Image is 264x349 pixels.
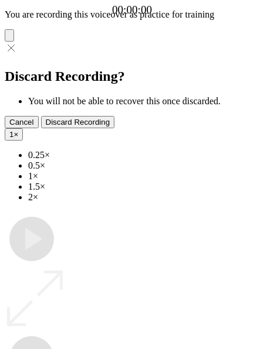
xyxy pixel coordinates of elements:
li: 0.25× [28,150,259,160]
li: 2× [28,192,259,203]
span: 1 [9,130,13,139]
li: You will not be able to recover this once discarded. [28,96,259,107]
li: 1.5× [28,182,259,192]
button: Discard Recording [41,116,115,128]
button: Cancel [5,116,39,128]
button: 1× [5,128,23,141]
li: 1× [28,171,259,182]
a: 00:00:00 [112,4,152,16]
p: You are recording this voiceover as practice for training [5,9,259,20]
h2: Discard Recording? [5,69,259,84]
li: 0.5× [28,160,259,171]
